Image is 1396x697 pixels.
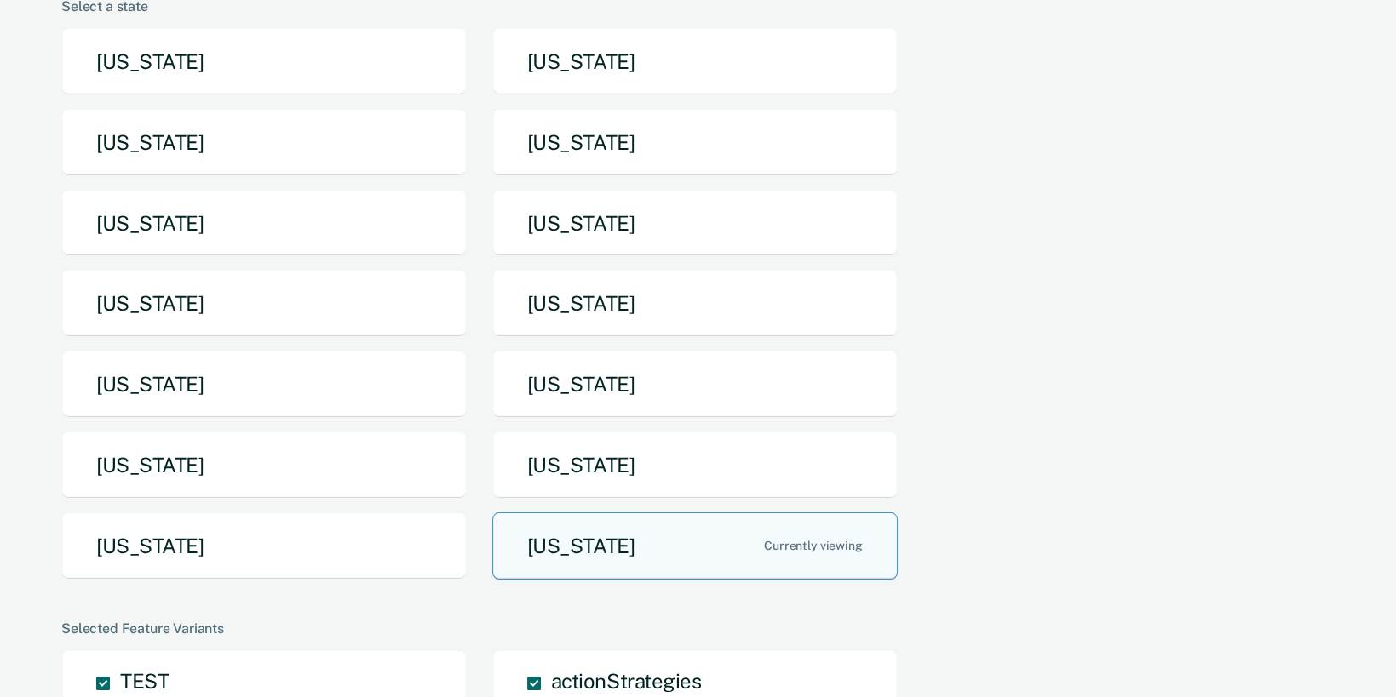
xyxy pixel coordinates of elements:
button: [US_STATE] [492,351,898,418]
span: TEST [120,669,169,693]
button: [US_STATE] [492,512,898,580]
span: actionStrategies [551,669,701,693]
button: [US_STATE] [61,431,467,499]
button: [US_STATE] [61,190,467,257]
button: [US_STATE] [61,270,467,337]
button: [US_STATE] [492,431,898,499]
button: [US_STATE] [492,270,898,337]
button: [US_STATE] [61,28,467,95]
button: [US_STATE] [492,109,898,176]
button: [US_STATE] [61,351,467,418]
button: [US_STATE] [492,28,898,95]
button: [US_STATE] [61,512,467,580]
div: Selected Feature Variants [61,620,1328,637]
button: [US_STATE] [492,190,898,257]
button: [US_STATE] [61,109,467,176]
